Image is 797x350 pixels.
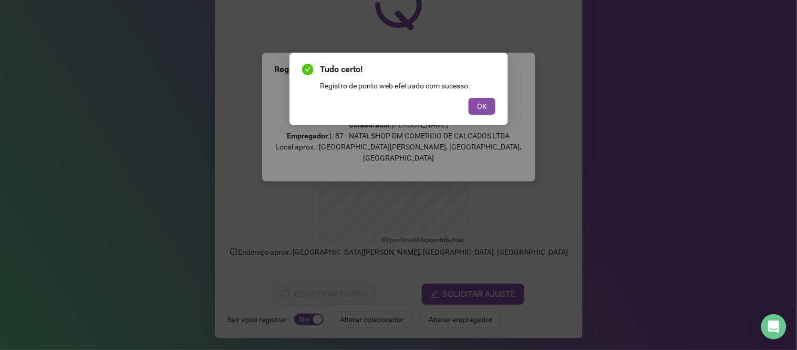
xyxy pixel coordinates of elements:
[477,101,487,112] span: OK
[761,314,786,339] div: Open Intercom Messenger
[320,80,495,92] div: Registro de ponto web efetuado com sucesso.
[320,63,495,76] span: Tudo certo!
[302,64,314,75] span: check-circle
[469,98,495,115] button: OK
